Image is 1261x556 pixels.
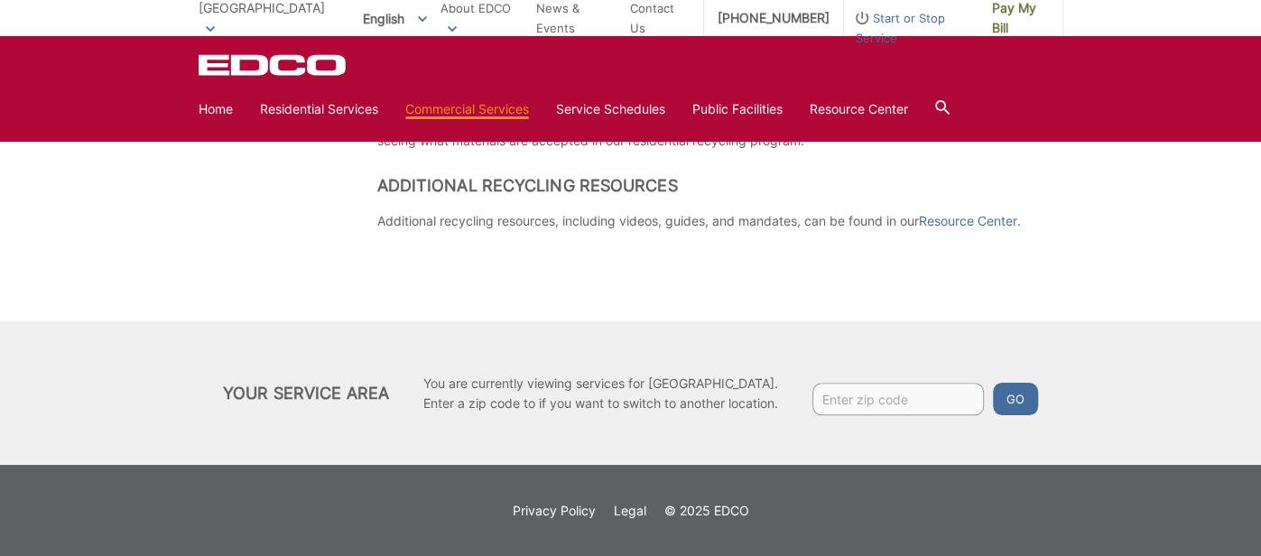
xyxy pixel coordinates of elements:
[993,383,1038,415] button: Go
[405,99,529,119] a: Commercial Services
[223,384,389,403] h2: Your Service Area
[810,99,908,119] a: Resource Center
[423,374,778,413] p: You are currently viewing services for [GEOGRAPHIC_DATA]. Enter a zip code to if you want to swit...
[812,383,984,415] input: Enter zip code
[260,99,378,119] a: Residential Services
[349,4,440,33] span: English
[377,176,1063,196] h2: Additional Recycling Resources
[614,501,646,521] a: Legal
[919,211,1017,231] a: Resource Center
[556,99,665,119] a: Service Schedules
[377,211,1063,231] p: Additional recycling resources, including videos, guides, and mandates, can be found in our .
[664,501,749,521] p: © 2025 EDCO
[199,99,233,119] a: Home
[692,99,783,119] a: Public Facilities
[513,501,596,521] a: Privacy Policy
[199,54,348,76] a: EDCD logo. Return to the homepage.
